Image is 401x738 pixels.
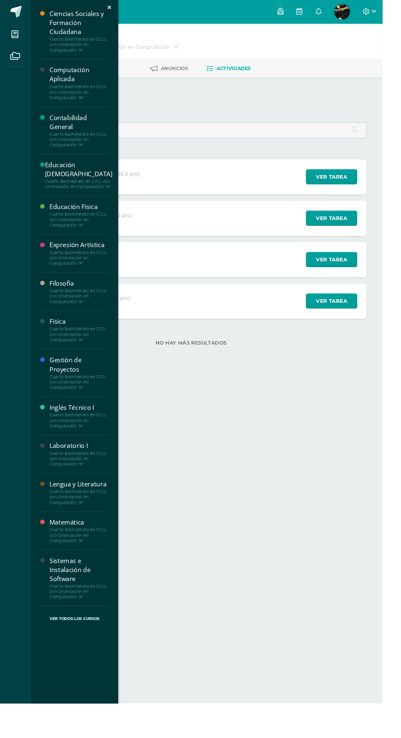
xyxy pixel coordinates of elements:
[47,168,118,199] a: Educación [DEMOGRAPHIC_DATA]Cuarto Bachillerato en CCLL con Orientación en Computación "A"
[52,373,114,409] a: Gestión de ProyectosCuarto Bachillerato en CCLL con Orientación en Computación "A"
[52,342,114,359] div: Cuarto Bachillerato en CCLL con Orientación en Computación "A"
[52,503,114,513] div: Lengua y Literatura
[52,262,114,279] div: Cuarto Bachillerato en CCLL con Orientación en Computación "A"
[52,463,114,490] a: Laboratorio ICuarto Bachillerato en CCLL con Orientación en Computación "A"
[52,10,114,38] div: Ciencias Sociales y Formación Ciudadana
[52,119,114,155] a: Contabilidad GeneralCuarto Bachillerato en CCLL con Orientación en Computación "A"
[52,333,114,342] div: Física
[47,187,118,199] div: Cuarto Bachillerato en CCLL con Orientación en Computación "A"
[52,252,114,279] a: Expresión ArtísticaCuarto Bachillerato en CCLL con Orientación en Computación "A"
[52,38,114,55] div: Cuarto Bachillerato en CCLL con Orientación en Computación "A"
[52,584,114,612] div: Sistemas e Instalación de Software
[52,138,114,155] div: Cuarto Bachillerato en CCLL con Orientación en Computación "A"
[52,472,114,490] div: Cuarto Bachillerato en CCLL con Orientación en Computación "A"
[52,212,114,239] a: Educación FísicaCuarto Bachillerato en CCLL con Orientación en Computación "A"
[52,423,114,450] a: Inglés Técnico ICuarto Bachillerato en CCLL con Orientación en Computación "A"
[52,69,114,105] a: Computación AplicadaCuarto Bachillerato en CCLL con Orientación en Computación "A"
[42,636,114,662] a: Ver Todos los Cursos
[52,222,114,239] div: Cuarto Bachillerato en CCLL con Orientación en Computación "A"
[47,168,118,187] div: Educación [DEMOGRAPHIC_DATA]
[52,513,114,530] div: Cuarto Bachillerato en CCLL con Orientación en Computación "A"
[52,119,114,138] div: Contabilidad General
[52,543,114,570] a: MatemáticaCuarto Bachillerato en CCLL con Orientación en Computación "A"
[52,612,114,629] div: Cuarto Bachillerato en CCLL con Orientación en Computación "A"
[52,88,114,105] div: Cuarto Bachillerato en CCLL con Orientación en Computación "A"
[52,543,114,553] div: Matemática
[52,333,114,359] a: FísicaCuarto Bachillerato en CCLL con Orientación en Computación "A"
[52,432,114,450] div: Cuarto Bachillerato en CCLL con Orientación en Computación "A"
[52,503,114,530] a: Lengua y LiteraturaCuarto Bachillerato en CCLL con Orientación en Computación "A"
[52,373,114,392] div: Gestión de Proyectos
[52,392,114,409] div: Cuarto Bachillerato en CCLL con Orientación en Computación "A"
[52,423,114,432] div: Inglés Técnico I
[52,584,114,629] a: Sistemas e Instalación de SoftwareCuarto Bachillerato en CCLL con Orientación en Computación "A"
[52,10,114,55] a: Ciencias Sociales y Formación CiudadanaCuarto Bachillerato en CCLL con Orientación en Computación...
[52,252,114,262] div: Expresión Artística
[52,463,114,472] div: Laboratorio I
[52,69,114,88] div: Computación Aplicada
[52,293,114,302] div: Filosofía
[52,293,114,319] a: FilosofíaCuarto Bachillerato en CCLL con Orientación en Computación "A"
[52,302,114,319] div: Cuarto Bachillerato en CCLL con Orientación en Computación "A"
[52,212,114,222] div: Educación Física
[52,553,114,570] div: Cuarto Bachillerato en CCLL con Orientación en Computación "A"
